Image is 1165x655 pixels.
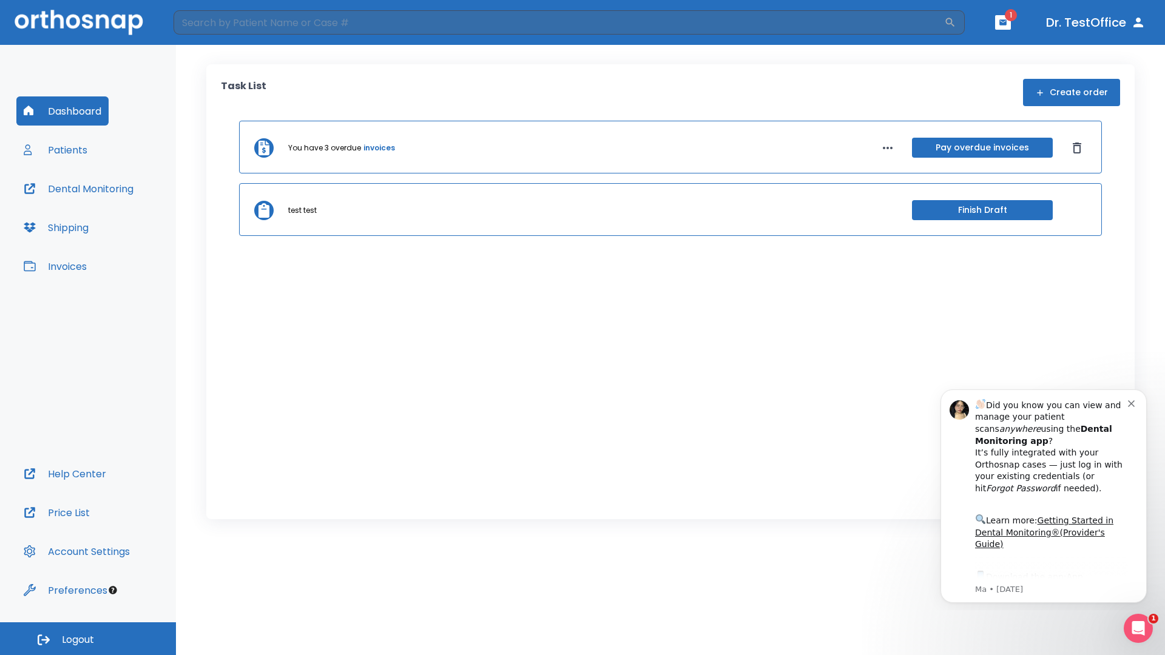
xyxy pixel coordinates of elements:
[16,213,96,242] button: Shipping
[16,135,95,164] button: Patients
[206,19,215,29] button: Dismiss notification
[53,193,161,215] a: App Store
[107,585,118,596] div: Tooltip anchor
[912,138,1053,158] button: Pay overdue invoices
[16,252,94,281] button: Invoices
[1067,138,1087,158] button: Dismiss
[288,205,317,216] p: test test
[16,498,97,527] button: Price List
[16,576,115,605] button: Preferences
[16,459,113,488] button: Help Center
[922,378,1165,610] iframe: Intercom notifications message
[16,96,109,126] button: Dashboard
[912,200,1053,220] button: Finish Draft
[288,143,361,153] p: You have 3 overdue
[1041,12,1150,33] button: Dr. TestOffice
[1005,9,1017,21] span: 1
[62,633,94,647] span: Logout
[1124,614,1153,643] iframe: Intercom live chat
[16,174,141,203] button: Dental Monitoring
[53,206,206,217] p: Message from Ma, sent 5w ago
[221,79,266,106] p: Task List
[174,10,944,35] input: Search by Patient Name or Case #
[16,537,137,566] button: Account Settings
[363,143,395,153] a: invoices
[1023,79,1120,106] button: Create order
[15,10,143,35] img: Orthosnap
[1149,614,1158,623] span: 1
[53,190,206,252] div: Download the app: | ​ Let us know if you need help getting started!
